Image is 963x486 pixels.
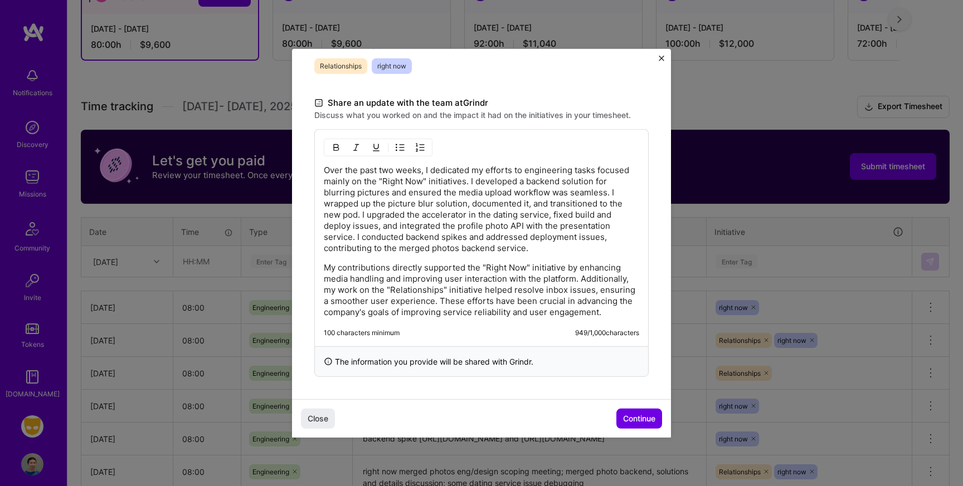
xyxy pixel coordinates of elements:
[314,346,649,376] div: The information you provide will be shared with Grindr .
[324,328,400,337] div: 100 characters minimum
[308,413,328,424] span: Close
[575,328,639,337] div: 949 / 1,000 characters
[396,143,405,151] img: UL
[623,413,655,424] span: Continue
[314,58,367,73] span: Relationships
[324,355,333,367] i: icon InfoBlack
[616,409,662,429] button: Continue
[314,96,649,109] label: Share an update with the team at Grindr
[324,164,639,253] p: Over the past two weeks, I dedicated my efforts to engineering tasks focused mainly on the "Right...
[659,55,664,67] button: Close
[314,96,323,109] i: icon DocumentBlack
[372,143,381,151] img: Underline
[324,262,639,317] p: My contributions directly supported the "Right Now" initiative by enhancing media handling and im...
[372,58,412,73] span: right now
[314,109,649,120] label: Discuss what you worked on and the impact it had on the initiatives in your timesheet.
[301,409,335,429] button: Close
[352,143,361,151] img: Italic
[314,28,649,49] label: Initiatives help clients understand the main areas where you dedicated your time. You can edit by...
[416,143,425,151] img: OL
[332,143,341,151] img: Bold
